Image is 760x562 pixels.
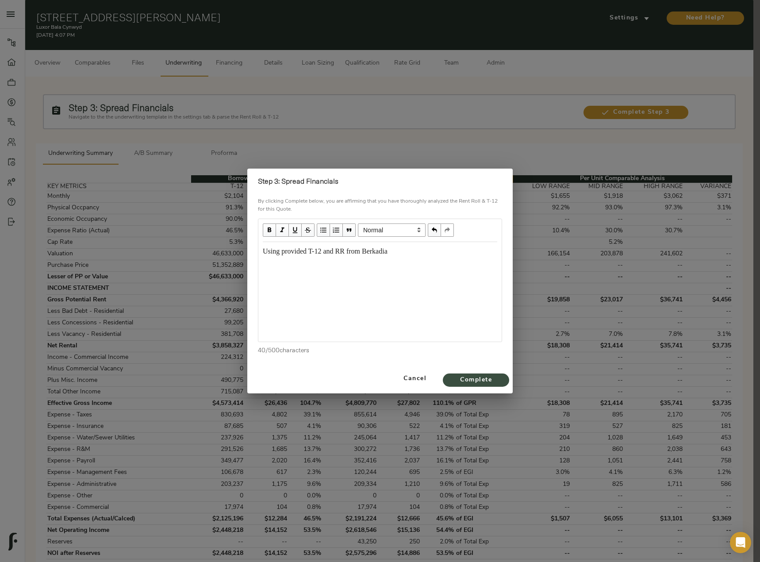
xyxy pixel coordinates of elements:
button: UL [317,223,330,237]
button: Blockquote [343,223,356,237]
button: Strikethrough [302,223,315,237]
p: By clicking Complete below, you are affirming that you have thoroughly analyzed the Rent Roll & T... [258,197,502,213]
button: Complete [443,373,509,387]
span: Complete [452,375,500,386]
button: OL [330,223,343,237]
button: Bold [263,223,276,237]
span: Cancel [394,373,436,385]
strong: Step 3: Spread Financials [258,177,338,185]
p: 40 / 500 characters [258,346,502,354]
span: Using provided T-12 and RR from Berkadia [263,247,388,255]
button: Italic [276,223,289,237]
button: Undo [428,223,441,237]
div: Edit text [259,243,501,261]
div: Open Intercom Messenger [730,532,751,553]
select: Block type [358,223,426,237]
span: Normal [358,223,426,237]
button: Underline [289,223,302,237]
button: Redo [441,223,454,237]
button: Cancel [391,368,439,390]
